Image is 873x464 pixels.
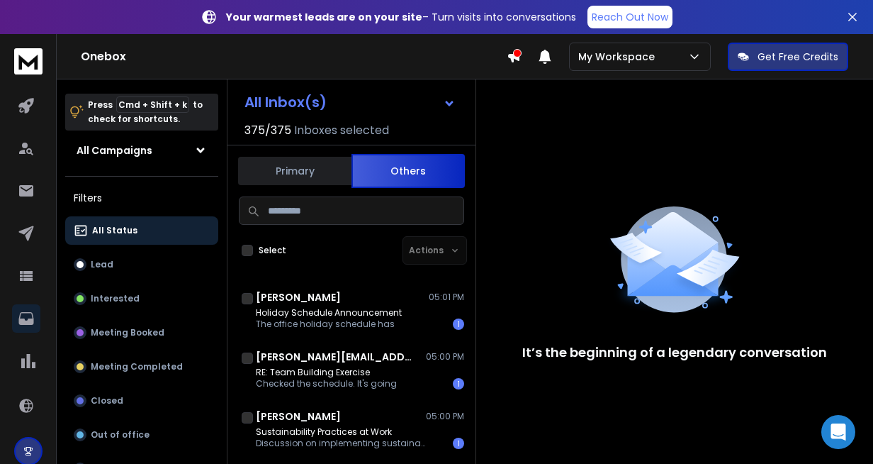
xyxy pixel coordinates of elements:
button: All Campaigns [65,136,218,165]
strong: Your warmest leads are on your site [226,10,422,24]
div: 1 [453,438,464,449]
p: Reach Out Now [592,10,668,24]
button: Interested [65,285,218,313]
p: 05:01 PM [429,292,464,303]
p: 05:00 PM [426,411,464,422]
button: All Status [65,216,218,245]
p: Meeting Completed [91,361,183,372]
button: Others [351,154,465,188]
p: Sustainability Practices at Work [256,426,426,438]
h3: Inboxes selected [294,122,389,139]
button: All Inbox(s) [233,88,467,116]
p: The office holiday schedule has [256,319,402,330]
button: Get Free Credits [728,43,848,71]
div: Open Intercom Messenger [821,415,855,449]
p: Closed [91,395,123,407]
p: Checked the schedule. It's going [256,378,397,390]
p: Lead [91,259,113,270]
p: Out of office [91,429,150,441]
p: All Status [92,225,137,236]
h1: All Campaigns [77,143,152,158]
a: Reach Out Now [587,6,672,28]
button: Out of office [65,421,218,449]
button: Closed [65,387,218,415]
div: 1 [453,319,464,330]
p: Holiday Schedule Announcement [256,307,402,319]
p: It’s the beginning of a legendary conversation [522,343,827,363]
span: 375 / 375 [244,122,291,139]
p: 05:00 PM [426,351,464,363]
h1: [PERSON_NAME] [256,409,341,424]
p: Press to check for shortcuts. [88,98,203,126]
div: 1 [453,378,464,390]
p: My Workspace [578,50,660,64]
button: Meeting Completed [65,353,218,381]
button: Meeting Booked [65,319,218,347]
p: – Turn visits into conversations [226,10,576,24]
h1: Onebox [81,48,507,65]
span: Cmd + Shift + k [116,96,189,113]
button: Primary [238,155,351,187]
h1: All Inbox(s) [244,95,327,109]
p: Meeting Booked [91,327,164,338]
h1: [PERSON_NAME][EMAIL_ADDRESS][DOMAIN_NAME] [256,350,412,364]
h1: [PERSON_NAME] [256,290,341,304]
h3: Filters [65,188,218,208]
p: Interested [91,293,140,304]
label: Select [259,245,286,256]
p: Get Free Credits [757,50,838,64]
button: Lead [65,250,218,279]
img: logo [14,48,43,74]
p: Discussion on implementing sustainability monts-smont [256,438,426,449]
p: RE: Team Building Exercise [256,367,397,378]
